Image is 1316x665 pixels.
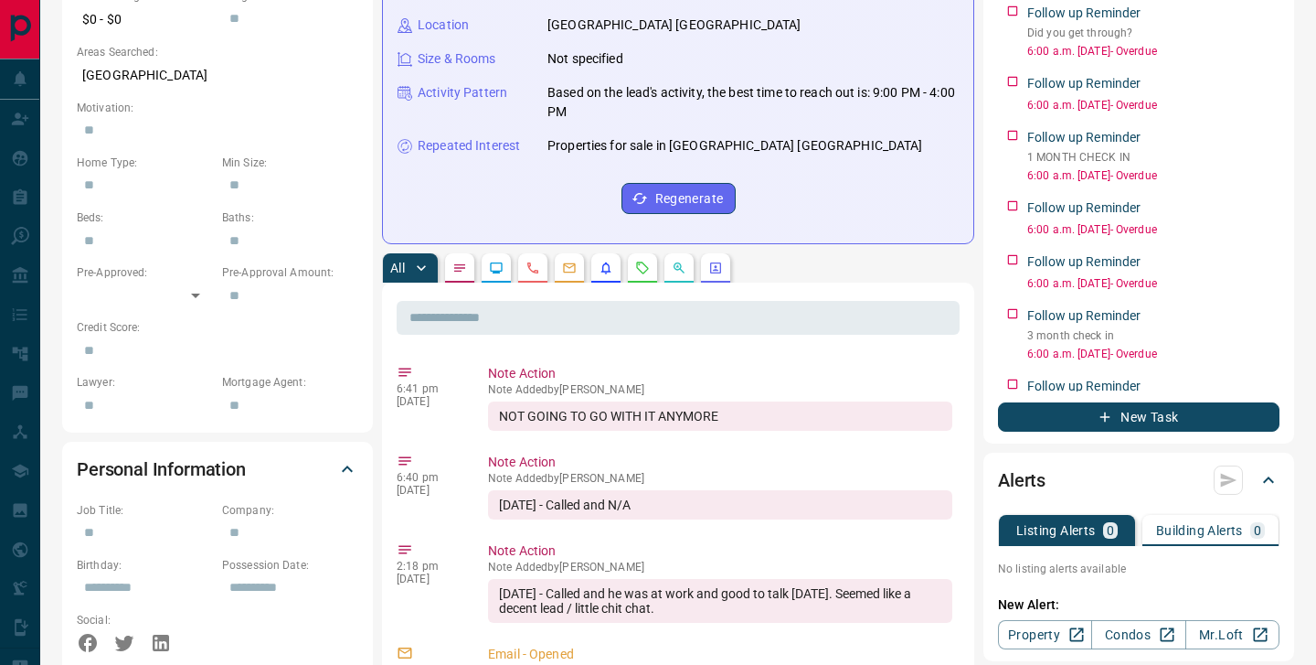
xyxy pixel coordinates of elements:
svg: Requests [635,261,650,275]
p: Note Added by [PERSON_NAME] [488,383,952,396]
p: Pre-Approved: [77,264,213,281]
p: 1 MONTH CHECK IN [1027,149,1279,166]
button: Regenerate [621,183,736,214]
div: Alerts [998,458,1279,502]
p: Repeated Interest [418,136,520,156]
p: Note Action [488,364,952,383]
div: NOT GOING TO GO WITH IT ANYMORE [488,402,952,431]
p: 3 month check in [1027,327,1279,344]
h2: Alerts [998,466,1045,495]
p: [GEOGRAPHIC_DATA] [77,60,358,91]
p: Properties for sale in [GEOGRAPHIC_DATA] [GEOGRAPHIC_DATA] [547,136,923,156]
p: Company: [222,502,358,519]
p: Email - Opened [488,645,952,664]
p: Based on the lead's activity, the best time to reach out is: 9:00 PM - 4:00 PM [547,83,959,122]
svg: Calls [525,261,540,275]
p: No listing alerts available [998,561,1279,577]
p: Birthday: [77,557,213,574]
p: [GEOGRAPHIC_DATA] [GEOGRAPHIC_DATA] [547,16,801,35]
p: Note Added by [PERSON_NAME] [488,472,952,485]
p: Mortgage Agent: [222,374,358,391]
p: Lawyer: [77,374,213,391]
p: [DATE] [397,484,461,497]
svg: Notes [452,261,467,275]
p: Baths: [222,209,358,226]
div: [DATE] - Called and he was at work and good to talk [DATE]. Seemed like a decent lead / little ch... [488,579,952,623]
p: 6:41 pm [397,382,461,395]
p: $0 - $0 [77,5,213,35]
p: Motivation: [77,100,358,116]
p: Follow up Reminder [1027,377,1141,396]
p: All [390,262,405,274]
p: Follow up Reminder [1027,252,1141,272]
p: Location [418,16,469,35]
div: [DATE] - Called and N/A [488,490,952,520]
p: Follow up Reminder [1027,306,1141,326]
p: 6:40 pm [397,471,461,484]
p: Beds: [77,209,213,226]
p: Follow up Reminder [1027,198,1141,218]
p: Pre-Approval Amount: [222,264,358,281]
div: Personal Information [77,447,358,491]
svg: Listing Alerts [599,261,613,275]
svg: Agent Actions [708,261,723,275]
p: Credit Score: [77,319,358,336]
p: 0 [1107,524,1114,537]
p: 6:00 a.m. [DATE] - Overdue [1027,221,1279,238]
p: 6:00 a.m. [DATE] - Overdue [1027,275,1279,292]
p: Listing Alerts [1016,524,1096,537]
a: Condos [1091,620,1185,649]
p: 2:18 pm [397,560,461,573]
svg: Lead Browsing Activity [489,261,504,275]
p: Note Action [488,542,952,561]
p: 6:00 a.m. [DATE] - Overdue [1027,43,1279,59]
p: Areas Searched: [77,44,358,60]
p: Note Added by [PERSON_NAME] [488,561,952,574]
p: Follow up Reminder [1027,74,1141,93]
p: Size & Rooms [418,49,496,69]
h2: Personal Information [77,455,246,484]
svg: Emails [562,261,577,275]
p: Min Size: [222,155,358,171]
p: Social: [77,612,213,628]
p: Did you get through? [1027,25,1279,41]
p: [DATE] [397,395,461,408]
p: Activity Pattern [418,83,507,102]
p: 0 [1254,524,1261,537]
p: New Alert: [998,595,1279,615]
p: Home Type: [77,155,213,171]
p: 6:00 a.m. [DATE] - Overdue [1027,97,1279,113]
p: 6:00 a.m. [DATE] - Overdue [1027,167,1279,184]
p: Follow up Reminder [1027,128,1141,147]
a: Property [998,620,1092,649]
p: Note Action [488,453,952,472]
button: New Task [998,402,1279,432]
svg: Opportunities [672,261,686,275]
p: Possession Date: [222,557,358,574]
a: Mr.Loft [1185,620,1279,649]
p: 6:00 a.m. [DATE] - Overdue [1027,346,1279,362]
p: Job Title: [77,502,213,519]
p: [DATE] [397,573,461,585]
p: Building Alerts [1156,524,1243,537]
p: Follow up Reminder [1027,4,1141,23]
p: Not specified [547,49,623,69]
